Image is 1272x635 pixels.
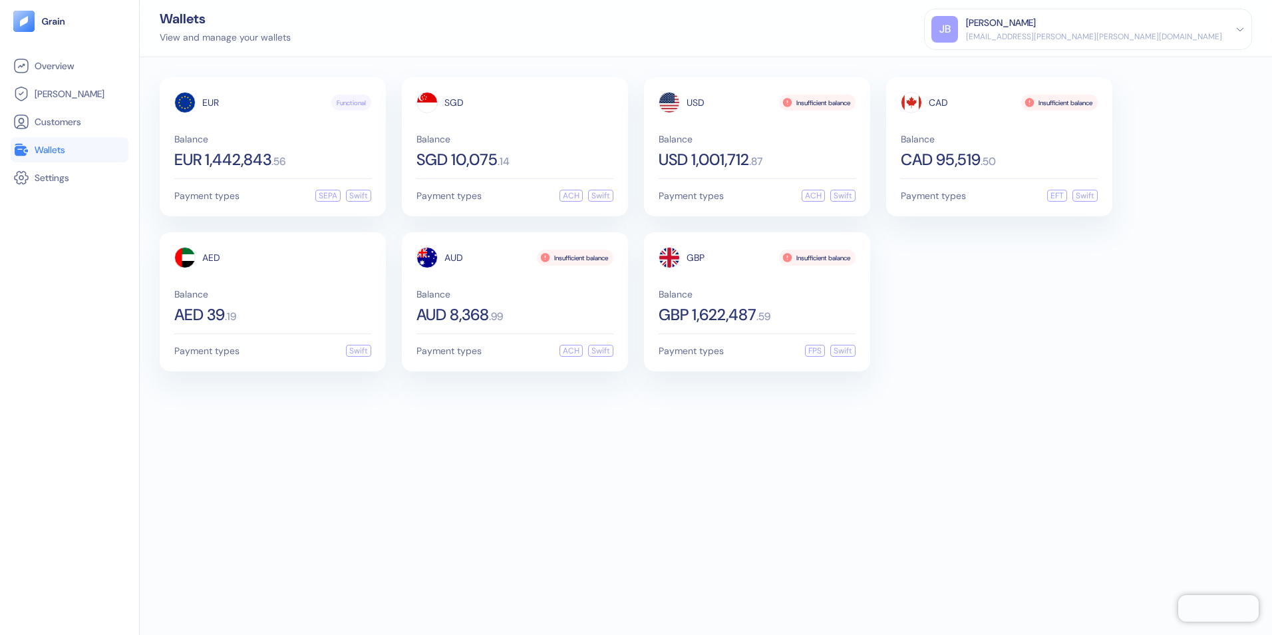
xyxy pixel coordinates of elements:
span: GBP [687,253,705,262]
span: SGD 10,075 [416,152,498,168]
div: View and manage your wallets [160,31,291,45]
span: . 59 [756,312,770,322]
a: Customers [13,114,126,130]
span: Payment types [901,191,966,200]
span: Balance [901,134,1098,144]
a: [PERSON_NAME] [13,86,126,102]
div: JB [931,16,958,43]
span: Balance [174,134,371,144]
div: Insufficient balance [779,95,856,110]
span: . 14 [498,156,510,167]
img: logo [41,17,66,26]
span: USD 1,001,712 [659,152,749,168]
div: Swift [588,190,613,202]
span: . 50 [981,156,996,167]
div: [EMAIL_ADDRESS][PERSON_NAME][PERSON_NAME][DOMAIN_NAME] [966,31,1222,43]
div: Swift [588,345,613,357]
iframe: Chatra live chat [1178,595,1259,622]
a: Settings [13,170,126,186]
div: Swift [346,345,371,357]
a: Wallets [13,142,126,158]
div: EFT [1047,190,1067,202]
span: . 87 [749,156,762,167]
span: CAD 95,519 [901,152,981,168]
span: Payment types [416,191,482,200]
span: Payment types [416,346,482,355]
span: . 56 [271,156,285,167]
span: GBP 1,622,487 [659,307,756,323]
span: Payment types [659,346,724,355]
span: Overview [35,59,74,73]
div: Insufficient balance [537,250,613,266]
span: AED [202,253,220,262]
span: SGD [444,98,464,107]
div: Swift [830,345,856,357]
span: AED 39 [174,307,225,323]
span: . 99 [489,312,503,322]
span: Balance [659,290,856,299]
span: EUR [202,98,219,107]
a: Overview [13,58,126,74]
span: Balance [416,134,613,144]
span: EUR 1,442,843 [174,152,271,168]
span: AUD [444,253,463,262]
span: USD [687,98,705,107]
span: Functional [337,98,366,108]
div: Swift [346,190,371,202]
span: Balance [416,290,613,299]
div: Insufficient balance [1021,95,1098,110]
div: ACH [559,190,583,202]
span: Payment types [174,191,239,200]
div: SEPA [315,190,341,202]
span: Payment types [174,346,239,355]
span: Wallets [35,143,65,156]
div: ACH [559,345,583,357]
img: logo-tablet-V2.svg [13,11,35,32]
span: Balance [174,290,371,299]
div: Swift [830,190,856,202]
span: . 19 [225,312,236,322]
span: Customers [35,115,81,128]
div: Insufficient balance [779,250,856,266]
span: Settings [35,171,69,184]
span: Balance [659,134,856,144]
span: AUD 8,368 [416,307,489,323]
span: Payment types [659,191,724,200]
span: CAD [929,98,948,107]
div: FPS [805,345,825,357]
span: [PERSON_NAME] [35,87,104,101]
div: [PERSON_NAME] [966,16,1036,30]
div: Wallets [160,12,291,25]
div: Swift [1072,190,1098,202]
div: ACH [802,190,825,202]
